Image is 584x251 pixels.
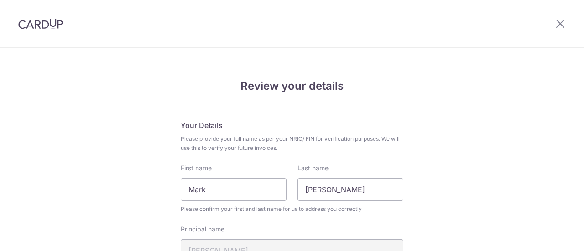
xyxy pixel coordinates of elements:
label: Last name [297,164,328,173]
h4: Review your details [181,78,403,94]
span: Please provide your full name as per your NRIC/ FIN for verification purposes. We will use this t... [181,134,403,153]
h5: Your Details [181,120,403,131]
img: CardUp [18,18,63,29]
label: Principal name [181,225,224,234]
label: First name [181,164,212,173]
span: Please confirm your first and last name for us to address you correctly [181,205,403,214]
input: First Name [181,178,287,201]
input: Last name [297,178,403,201]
